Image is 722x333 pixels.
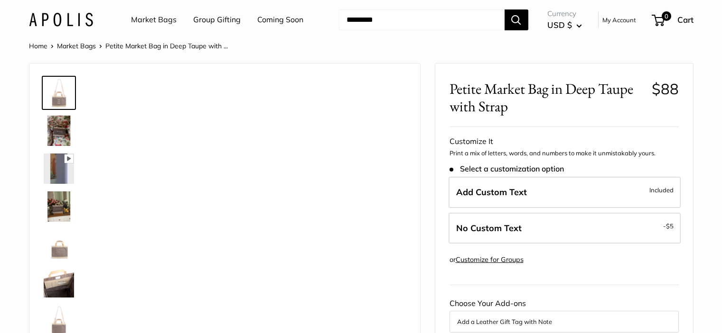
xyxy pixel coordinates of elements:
[131,13,177,27] a: Market Bags
[29,42,47,50] a: Home
[42,189,76,224] a: Petite Market Bag in Deep Taupe with Strap
[105,42,228,50] span: Petite Market Bag in Deep Taupe with ...
[42,265,76,299] a: Petite Market Bag in Deep Taupe with Strap
[42,227,76,261] a: Petite Market Bag in Deep Taupe with Strap
[456,187,527,198] span: Add Custom Text
[44,153,74,184] img: Petite Market Bag in Deep Taupe with Strap
[449,213,681,244] label: Leave Blank
[450,164,564,173] span: Select a customization option
[456,223,522,234] span: No Custom Text
[339,9,505,30] input: Search...
[44,116,74,146] img: Petite Market Bag in Deep Taupe with Strap
[449,177,681,208] label: Add Custom Text
[42,114,76,148] a: Petite Market Bag in Deep Taupe with Strap
[450,297,679,333] div: Choose Your Add-ons
[29,40,228,52] nav: Breadcrumb
[44,229,74,260] img: Petite Market Bag in Deep Taupe with Strap
[666,222,674,230] span: $5
[57,42,96,50] a: Market Bags
[193,13,241,27] a: Group Gifting
[456,255,524,264] a: Customize for Groups
[505,9,528,30] button: Search
[661,11,671,21] span: 0
[677,15,694,25] span: Cart
[450,149,679,158] p: Print a mix of letters, words, and numbers to make it unmistakably yours.
[547,18,582,33] button: USD $
[450,80,645,115] span: Petite Market Bag in Deep Taupe with Strap
[44,191,74,222] img: Petite Market Bag in Deep Taupe with Strap
[450,253,524,266] div: or
[547,7,582,20] span: Currency
[29,13,93,27] img: Apolis
[602,14,636,26] a: My Account
[663,220,674,232] span: -
[450,135,679,149] div: Customize It
[42,152,76,186] a: Petite Market Bag in Deep Taupe with Strap
[652,80,679,98] span: $88
[653,12,694,27] a: 0 Cart
[457,316,671,327] button: Add a Leather Gift Tag with Note
[42,76,76,110] a: Petite Market Bag in Deep Taupe with Strap
[44,78,74,108] img: Petite Market Bag in Deep Taupe with Strap
[44,267,74,297] img: Petite Market Bag in Deep Taupe with Strap
[547,20,572,30] span: USD $
[649,184,674,196] span: Included
[257,13,303,27] a: Coming Soon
